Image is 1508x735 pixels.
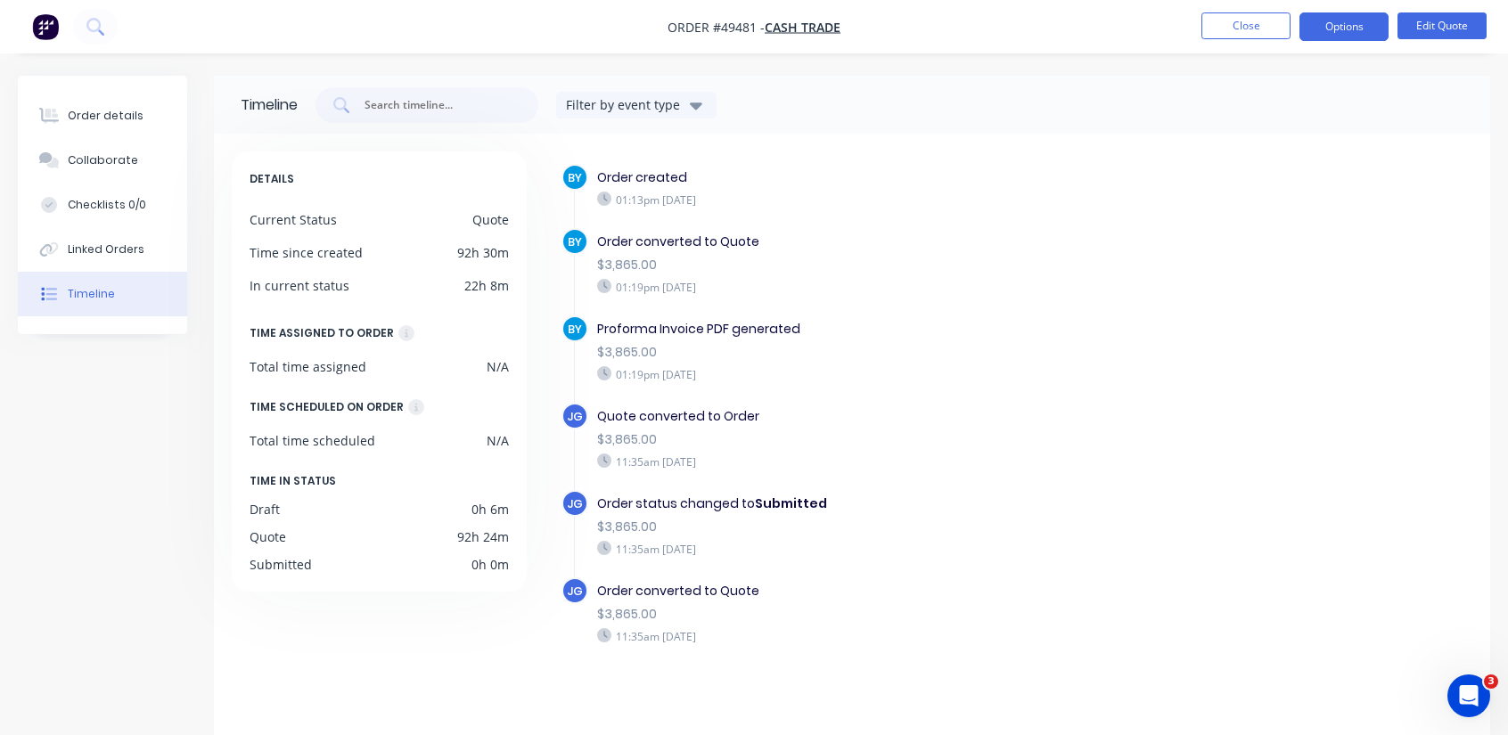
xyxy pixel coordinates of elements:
[457,527,509,546] div: 92h 24m
[567,495,583,512] span: JG
[597,453,1160,470] div: 11:35am [DATE]
[32,13,59,40] img: Factory
[597,256,1160,274] div: $3,865.00
[18,138,187,183] button: Collaborate
[568,321,582,338] span: BY
[18,227,187,272] button: Linked Orders
[597,518,1160,536] div: $3,865.00
[250,555,312,574] div: Submitted
[250,169,294,189] span: DETAILS
[568,233,582,250] span: BY
[597,494,1160,513] div: Order status changed to
[597,279,1160,295] div: 01:19pm [DATE]
[597,541,1160,557] div: 11:35am [DATE]
[597,407,1160,426] div: Quote converted to Order
[250,397,404,417] div: TIME SCHEDULED ON ORDER
[597,582,1160,600] div: Order converted to Quote
[68,108,143,124] div: Order details
[250,357,366,376] div: Total time assigned
[250,527,286,546] div: Quote
[457,243,509,262] div: 92h 30m
[568,169,582,186] span: BY
[68,286,115,302] div: Timeline
[487,431,509,450] div: N/A
[597,233,1160,251] div: Order converted to Quote
[241,94,298,116] div: Timeline
[597,430,1160,449] div: $3,865.00
[250,210,337,229] div: Current Status
[1484,674,1498,689] span: 3
[566,95,685,114] div: Filter by event type
[597,343,1160,362] div: $3,865.00
[471,500,509,519] div: 0h 6m
[471,555,509,574] div: 0h 0m
[567,408,583,425] span: JG
[1447,674,1490,717] iframe: Intercom live chat
[1201,12,1291,39] button: Close
[250,500,280,519] div: Draft
[363,96,511,114] input: Search timeline...
[68,152,138,168] div: Collaborate
[668,19,765,36] span: Order #49481 -
[1299,12,1389,41] button: Options
[597,192,1160,208] div: 01:13pm [DATE]
[597,628,1160,644] div: 11:35am [DATE]
[597,605,1160,624] div: $3,865.00
[250,276,349,295] div: In current status
[1397,12,1487,39] button: Edit Quote
[597,168,1160,187] div: Order created
[68,197,146,213] div: Checklists 0/0
[487,357,509,376] div: N/A
[18,94,187,138] button: Order details
[250,471,336,491] span: TIME IN STATUS
[250,431,375,450] div: Total time scheduled
[18,272,187,316] button: Timeline
[556,92,717,118] button: Filter by event type
[597,320,1160,339] div: Proforma Invoice PDF generated
[250,323,394,343] div: TIME ASSIGNED TO ORDER
[567,583,583,600] span: JG
[68,241,144,257] div: Linked Orders
[472,210,509,229] div: Quote
[250,243,363,262] div: Time since created
[597,366,1160,382] div: 01:19pm [DATE]
[755,494,827,512] b: Submitted
[464,276,509,295] div: 22h 8m
[765,19,840,36] a: Cash Trade
[18,183,187,227] button: Checklists 0/0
